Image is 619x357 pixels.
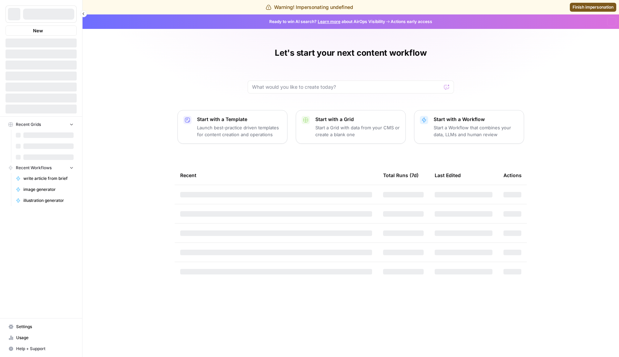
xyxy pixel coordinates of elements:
[16,346,74,352] span: Help + Support
[573,4,613,10] span: Finish impersonation
[383,166,419,185] div: Total Runs (7d)
[435,166,461,185] div: Last Edited
[6,332,77,343] a: Usage
[33,27,43,34] span: New
[13,184,77,195] a: image generator
[6,343,77,354] button: Help + Support
[266,4,353,11] div: Warning! Impersonating undefined
[269,19,385,25] span: Ready to win AI search? about AirOps Visibility
[275,47,427,58] h1: Let's start your next content workflow
[6,321,77,332] a: Settings
[197,124,282,138] p: Launch best-practice driven templates for content creation and operations
[177,110,287,144] button: Start with a TemplateLaunch best-practice driven templates for content creation and operations
[23,186,74,193] span: image generator
[180,166,372,185] div: Recent
[315,116,400,123] p: Start with a Grid
[503,166,522,185] div: Actions
[197,116,282,123] p: Start with a Template
[296,110,406,144] button: Start with a GridStart a Grid with data from your CMS or create a blank one
[6,119,77,130] button: Recent Grids
[6,25,77,36] button: New
[315,124,400,138] p: Start a Grid with data from your CMS or create a blank one
[434,116,518,123] p: Start with a Workflow
[570,3,616,12] a: Finish impersonation
[16,165,52,171] span: Recent Workflows
[414,110,524,144] button: Start with a WorkflowStart a Workflow that combines your data, LLMs and human review
[16,324,74,330] span: Settings
[16,121,41,128] span: Recent Grids
[6,163,77,173] button: Recent Workflows
[391,19,432,25] span: Actions early access
[434,124,518,138] p: Start a Workflow that combines your data, LLMs and human review
[16,335,74,341] span: Usage
[23,175,74,182] span: write article from brief
[13,173,77,184] a: write article from brief
[318,19,340,24] a: Learn more
[13,195,77,206] a: illustration generator
[252,84,441,90] input: What would you like to create today?
[23,197,74,204] span: illustration generator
